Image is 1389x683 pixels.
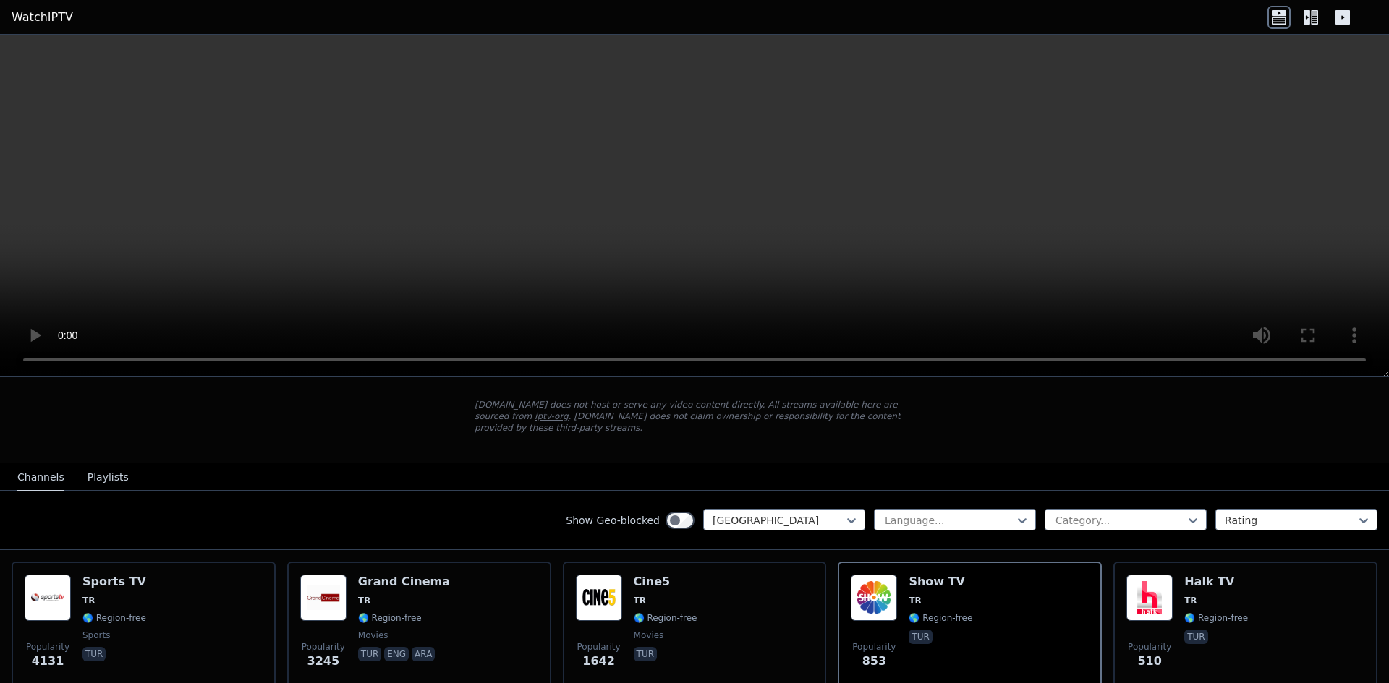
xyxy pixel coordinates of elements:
[12,9,73,26] a: WatchIPTV
[634,630,664,641] span: movies
[634,647,657,661] p: tur
[307,653,340,670] span: 3245
[475,399,914,434] p: [DOMAIN_NAME] does not host or serve any video content directly. All streams available here are s...
[358,575,450,589] h6: Grand Cinema
[582,653,615,670] span: 1642
[634,612,697,624] span: 🌎 Region-free
[535,411,569,421] a: iptv-org
[17,464,64,491] button: Channels
[32,653,64,670] span: 4131
[634,575,697,589] h6: Cine5
[1137,653,1161,670] span: 510
[25,575,71,621] img: Sports TV
[1128,641,1171,653] span: Popularity
[1184,595,1197,606] span: TR
[1184,575,1248,589] h6: Halk TV
[851,575,897,621] img: Show TV
[909,612,972,624] span: 🌎 Region-free
[909,575,972,589] h6: Show TV
[852,641,896,653] span: Popularity
[1126,575,1173,621] img: Halk TV
[576,575,622,621] img: Cine5
[358,612,422,624] span: 🌎 Region-free
[862,653,886,670] span: 853
[1184,630,1207,644] p: tur
[358,647,381,661] p: tur
[82,575,146,589] h6: Sports TV
[577,641,621,653] span: Popularity
[82,647,106,661] p: tur
[26,641,69,653] span: Popularity
[82,612,146,624] span: 🌎 Region-free
[634,595,646,606] span: TR
[909,595,921,606] span: TR
[566,513,660,528] label: Show Geo-blocked
[82,630,110,641] span: sports
[384,647,409,661] p: eng
[300,575,347,621] img: Grand Cinema
[358,630,388,641] span: movies
[358,595,370,606] span: TR
[88,464,129,491] button: Playlists
[412,647,435,661] p: ara
[302,641,345,653] span: Popularity
[909,630,932,644] p: tur
[82,595,95,606] span: TR
[1184,612,1248,624] span: 🌎 Region-free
